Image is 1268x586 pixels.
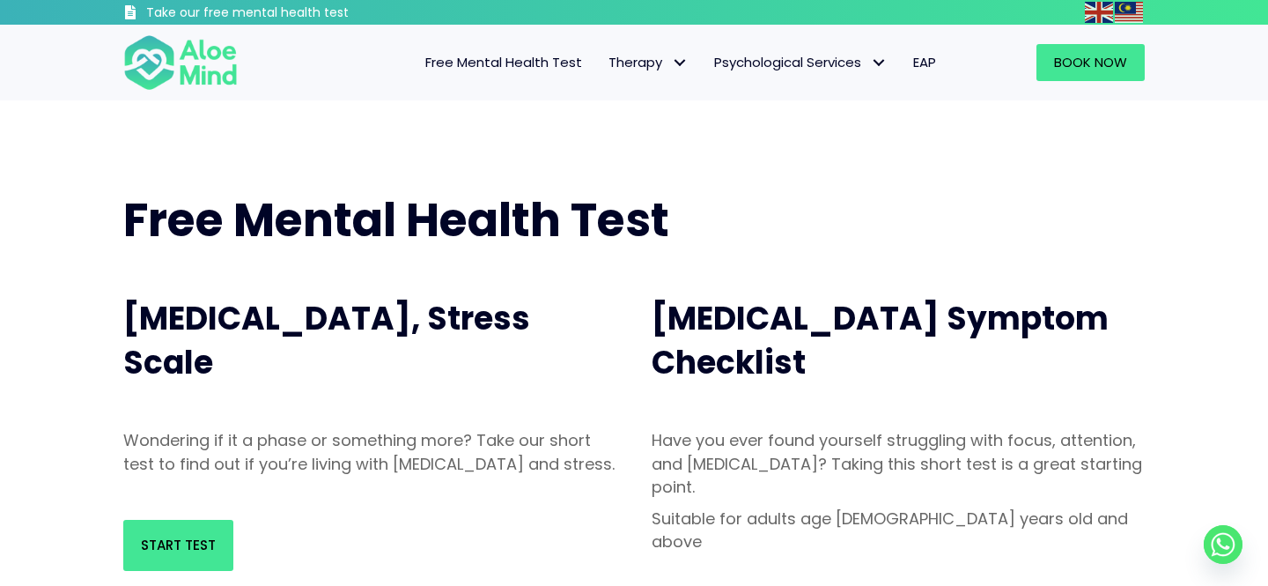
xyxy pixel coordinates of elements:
a: TherapyTherapy: submenu [595,44,701,81]
a: English [1085,2,1115,22]
span: Free Mental Health Test [425,53,582,71]
img: Aloe mind Logo [123,33,238,92]
a: Take our free mental health test [123,4,443,25]
p: Suitable for adults age [DEMOGRAPHIC_DATA] years old and above [652,508,1145,553]
span: Start Test [141,536,216,554]
span: [MEDICAL_DATA], Stress Scale [123,296,530,385]
span: Psychological Services [714,53,887,71]
a: Whatsapp [1204,525,1242,564]
a: Book Now [1036,44,1145,81]
a: EAP [900,44,949,81]
p: Wondering if it a phase or something more? Take our short test to find out if you’re living with ... [123,429,616,475]
span: Book Now [1054,53,1127,71]
span: Therapy: submenu [667,50,692,76]
a: Start Test [123,520,233,571]
a: Free Mental Health Test [412,44,595,81]
span: Therapy [608,53,688,71]
img: ms [1115,2,1143,23]
p: Have you ever found yourself struggling with focus, attention, and [MEDICAL_DATA]? Taking this sh... [652,429,1145,498]
span: Psychological Services: submenu [866,50,891,76]
span: [MEDICAL_DATA] Symptom Checklist [652,296,1109,385]
nav: Menu [261,44,949,81]
span: Free Mental Health Test [123,188,669,252]
span: EAP [913,53,936,71]
h3: Take our free mental health test [146,4,443,22]
a: Malay [1115,2,1145,22]
a: Psychological ServicesPsychological Services: submenu [701,44,900,81]
img: en [1085,2,1113,23]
